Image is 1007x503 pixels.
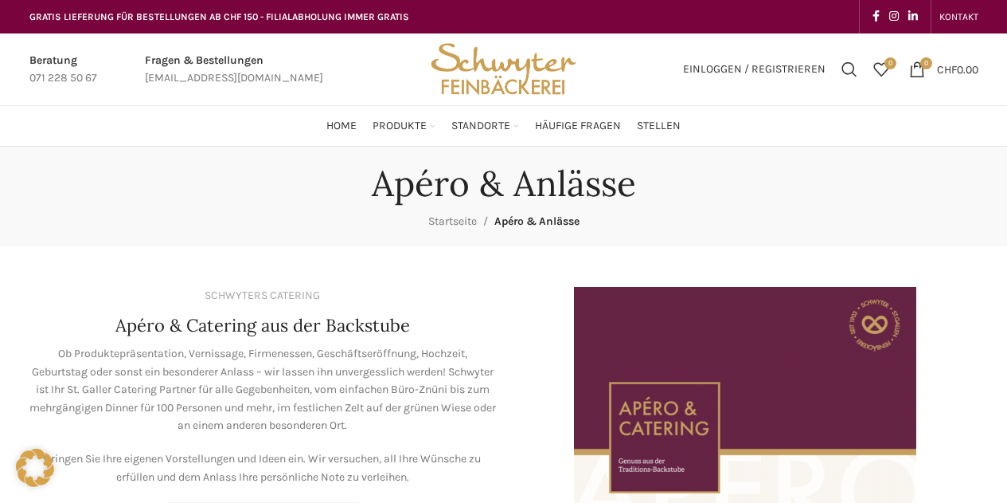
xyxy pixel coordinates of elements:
[21,110,986,142] div: Main navigation
[574,401,916,415] a: Image link
[901,53,986,85] a: 0 CHF0.00
[535,119,621,134] span: Häufige Fragen
[372,163,636,205] h1: Apéro & Anlässe
[675,53,833,85] a: Einloggen / Registrieren
[115,313,410,338] h4: Apéro & Catering aus der Backstube
[884,57,896,69] span: 0
[865,53,897,85] a: 0
[939,1,978,33] a: KONTAKT
[326,110,357,142] a: Home
[205,287,320,305] div: SCHWYTERS CATERING
[425,33,581,105] img: Bäckerei Schwyter
[494,214,580,228] span: Apéro & Anlässe
[939,11,978,22] span: KONTAKT
[535,110,621,142] a: Häufige Fragen
[884,6,904,28] a: Instagram social link
[683,64,826,75] span: Einloggen / Registrieren
[833,53,865,85] a: Suchen
[29,450,496,486] p: Bringen Sie Ihre eigenen Vorstellungen und Ideen ein. Wir versuchen, all Ihre Wünsche zu erfüllen...
[937,62,978,76] bdi: 0.00
[425,61,581,75] a: Site logo
[373,119,427,134] span: Produkte
[451,110,519,142] a: Standorte
[29,345,496,434] p: Ob Produktepräsentation, Vernissage, Firmenessen, Geschäftseröffnung, Hochzeit, Geburtstag oder s...
[868,6,884,28] a: Facebook social link
[937,62,957,76] span: CHF
[29,52,97,88] a: Infobox link
[29,11,409,22] span: GRATIS LIEFERUNG FÜR BESTELLUNGEN AB CHF 150 - FILIALABHOLUNG IMMER GRATIS
[637,110,681,142] a: Stellen
[451,119,510,134] span: Standorte
[865,53,897,85] div: Meine Wunschliste
[931,1,986,33] div: Secondary navigation
[428,214,477,228] a: Startseite
[373,110,435,142] a: Produkte
[326,119,357,134] span: Home
[904,6,923,28] a: Linkedin social link
[920,57,932,69] span: 0
[145,52,323,88] a: Infobox link
[637,119,681,134] span: Stellen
